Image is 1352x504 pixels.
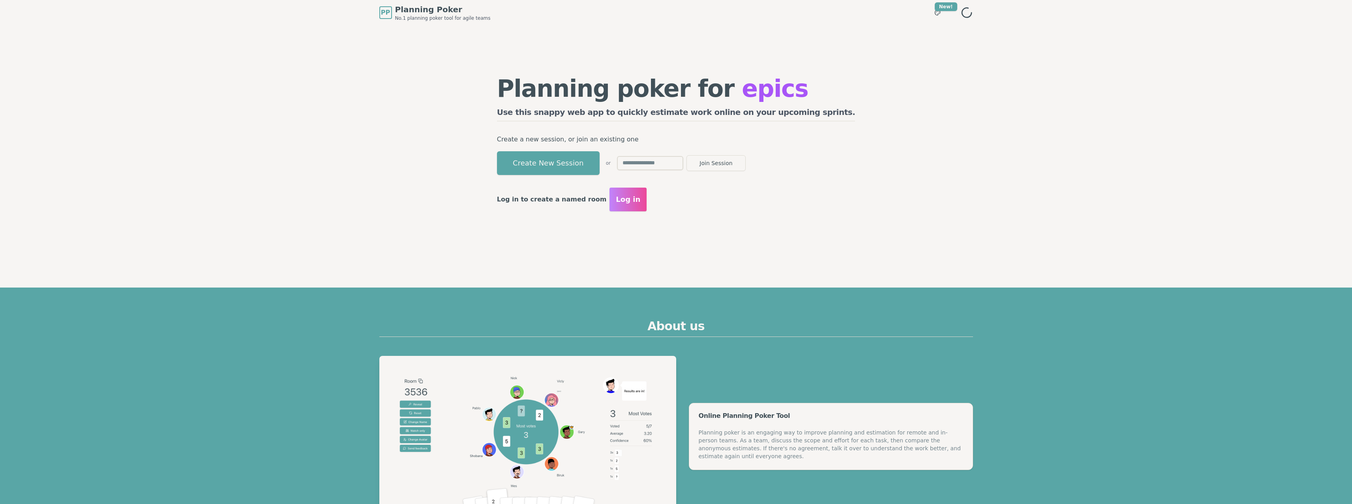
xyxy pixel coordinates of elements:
button: Join Session [686,155,746,171]
button: Create New Session [497,151,600,175]
span: epics [742,75,808,102]
span: Planning Poker [395,4,491,15]
h2: Use this snappy web app to quickly estimate work online on your upcoming sprints. [497,107,855,121]
p: Create a new session, or join an existing one [497,134,855,145]
div: New! [935,2,957,11]
span: PP [381,8,390,17]
div: Online Planning Poker Tool [699,413,963,419]
span: Log in [616,194,640,205]
div: Planning poker is an engaging way to improve planning and estimation for remote and in-person tea... [699,429,963,460]
span: or [606,160,611,166]
h2: About us [379,319,973,337]
button: Log in [609,188,647,211]
h1: Planning poker for [497,77,855,100]
p: Log in to create a named room [497,194,607,205]
a: PPPlanning PokerNo.1 planning poker tool for agile teams [379,4,491,21]
span: No.1 planning poker tool for agile teams [395,15,491,21]
button: New! [930,6,945,20]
